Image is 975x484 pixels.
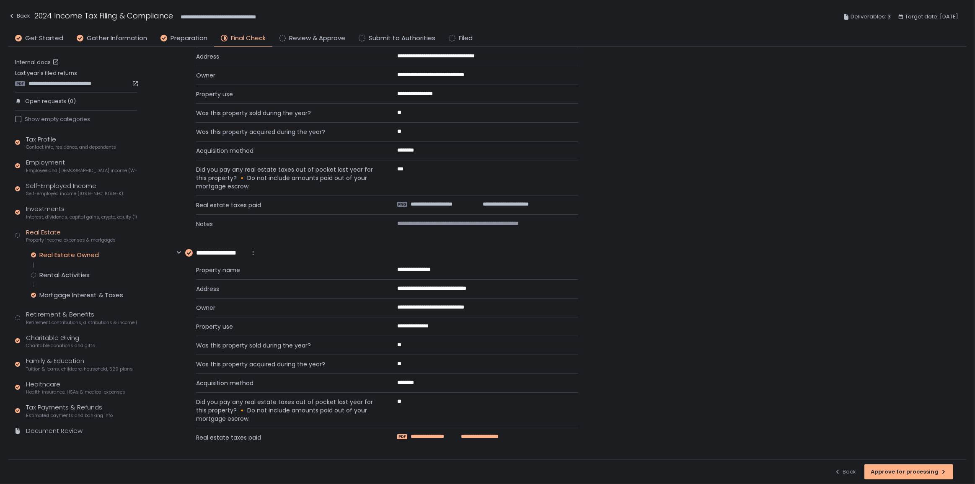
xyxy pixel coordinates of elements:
[369,33,435,43] span: Submit to Authorities
[289,33,345,43] span: Review & Approve
[26,135,116,151] div: Tax Profile
[26,342,95,349] span: Charitable donations and gifts
[26,237,116,243] span: Property income, expenses & mortgages
[851,12,891,22] span: Deliverables: 3
[196,147,377,155] span: Acquisition method
[196,433,377,442] span: Real estate taxes paid
[26,204,137,220] div: Investments
[26,228,116,244] div: Real Estate
[196,360,377,368] span: Was this property acquired during the year?
[26,158,137,174] div: Employment
[26,181,123,197] div: Self-Employed Income
[26,426,83,436] div: Document Review
[196,304,377,312] span: Owner
[864,464,953,479] button: Approve for processing
[196,266,377,274] span: Property name
[196,398,377,423] span: Did you pay any real estate taxes out of pocket last year for this property? 🔸 Do not include amo...
[196,52,377,61] span: Address
[26,167,137,174] span: Employee and [DEMOGRAPHIC_DATA] income (W-2s)
[26,412,113,419] span: Estimated payments and banking info
[871,468,947,476] div: Approve for processing
[25,98,76,105] span: Open requests (0)
[15,70,137,87] div: Last year's filed returns
[196,285,377,293] span: Address
[87,33,147,43] span: Gather Information
[196,201,377,209] span: Real estate taxes paid
[196,71,377,80] span: Owner
[26,144,116,150] span: Contact info, residence, and dependents
[15,59,61,66] a: Internal docs
[834,464,856,479] button: Back
[231,33,266,43] span: Final Check
[26,214,137,220] span: Interest, dividends, capital gains, crypto, equity (1099s, K-1s)
[196,341,377,350] span: Was this property sold during the year?
[196,165,377,191] span: Did you pay any real estate taxes out of pocket last year for this property? 🔸 Do not include amo...
[26,403,113,419] div: Tax Payments & Refunds
[26,319,137,326] span: Retirement contributions, distributions & income (1099-R, 5498)
[196,109,377,117] span: Was this property sold during the year?
[26,380,125,396] div: Healthcare
[39,251,99,259] div: Real Estate Owned
[26,389,125,395] span: Health insurance, HSAs & medical expenses
[834,468,856,476] div: Back
[26,356,133,372] div: Family & Education
[196,90,377,98] span: Property use
[459,33,473,43] span: Filed
[34,10,173,21] h1: 2024 Income Tax Filing & Compliance
[26,191,123,197] span: Self-employed income (1099-NEC, 1099-K)
[196,220,377,228] span: Notes
[26,366,133,372] span: Tuition & loans, childcare, household, 529 plans
[905,12,958,22] span: Target date: [DATE]
[196,379,377,387] span: Acquisition method
[26,310,137,326] div: Retirement & Benefits
[196,322,377,331] span: Property use
[26,333,95,349] div: Charitable Giving
[39,291,123,299] div: Mortgage Interest & Taxes
[8,10,30,24] button: Back
[39,271,90,279] div: Rental Activities
[25,33,63,43] span: Get Started
[196,128,377,136] span: Was this property acquired during the year?
[8,11,30,21] div: Back
[171,33,207,43] span: Preparation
